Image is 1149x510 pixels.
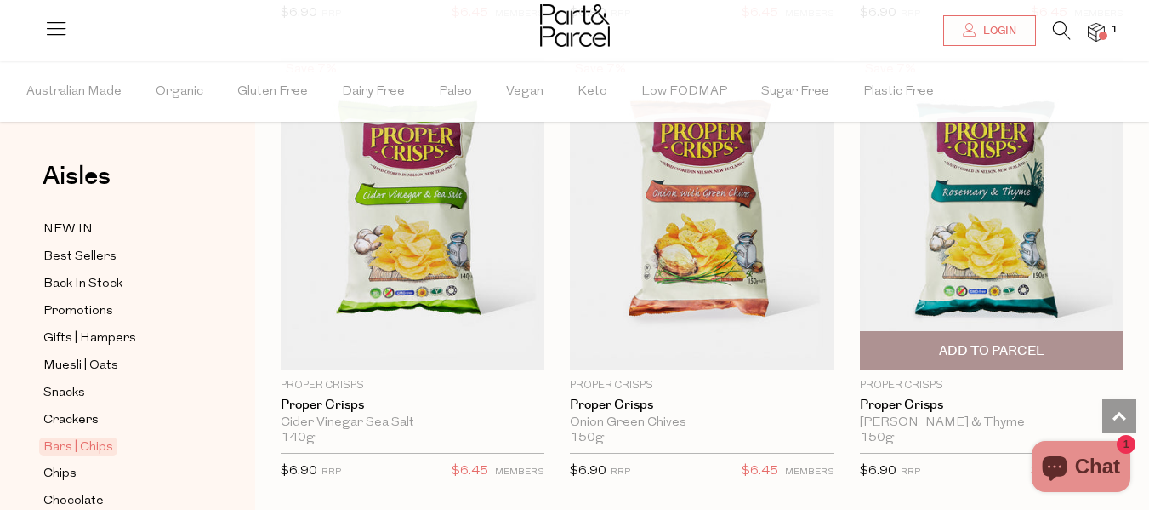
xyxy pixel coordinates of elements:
[43,163,111,206] a: Aisles
[26,62,122,122] span: Australian Made
[570,465,606,478] span: $6.90
[860,331,1123,370] button: Add To Parcel
[452,461,488,483] span: $6.45
[156,62,203,122] span: Organic
[570,58,833,370] img: Proper Crisps
[281,378,544,393] p: Proper Crisps
[43,219,198,240] a: NEW IN
[281,58,544,370] img: Proper Crisps
[43,158,111,195] span: Aisles
[1106,22,1122,37] span: 1
[577,62,607,122] span: Keto
[43,437,198,457] a: Bars | Chips
[43,329,136,349] span: Gifts | Hampers
[281,431,315,446] span: 140g
[860,465,896,478] span: $6.90
[742,461,778,483] span: $6.45
[860,378,1123,393] p: Proper Crisps
[1027,441,1135,496] inbox-online-store-chat: Shopify online store chat
[570,415,833,431] div: Onion Green Chives
[901,467,920,477] small: RRP
[761,62,829,122] span: Sugar Free
[860,398,1123,413] a: Proper Crisps
[43,463,198,484] a: Chips
[43,301,113,322] span: Promotions
[939,342,1044,360] span: Add To Parcel
[43,246,198,267] a: Best Sellers
[943,15,1036,46] a: Login
[570,431,604,446] span: 150g
[570,398,833,413] a: Proper Crisps
[43,355,198,376] a: Muesli | Oats
[43,301,198,322] a: Promotions
[860,415,1123,431] div: [PERSON_NAME] & Thyme
[281,465,317,478] span: $6.90
[641,62,727,122] span: Low FODMAP
[43,220,93,240] span: NEW IN
[43,410,99,431] span: Crackers
[611,467,630,477] small: RRP
[43,356,118,376] span: Muesli | Oats
[281,415,544,431] div: Cider Vinegar Sea Salt
[281,398,544,413] a: Proper Crisps
[43,383,85,404] span: Snacks
[860,58,1123,370] img: Proper Crisps
[1088,23,1105,41] a: 1
[39,438,117,456] span: Bars | Chips
[43,273,198,295] a: Back In Stock
[785,467,834,477] small: MEMBERS
[43,247,117,267] span: Best Sellers
[863,62,934,122] span: Plastic Free
[43,464,77,484] span: Chips
[439,62,472,122] span: Paleo
[321,467,341,477] small: RRP
[342,62,405,122] span: Dairy Free
[540,4,610,47] img: Part&Parcel
[506,62,543,122] span: Vegan
[979,24,1016,38] span: Login
[43,274,122,295] span: Back In Stock
[237,62,308,122] span: Gluten Free
[570,378,833,393] p: Proper Crisps
[43,328,198,349] a: Gifts | Hampers
[495,467,544,477] small: MEMBERS
[43,410,198,431] a: Crackers
[43,382,198,404] a: Snacks
[860,431,894,446] span: 150g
